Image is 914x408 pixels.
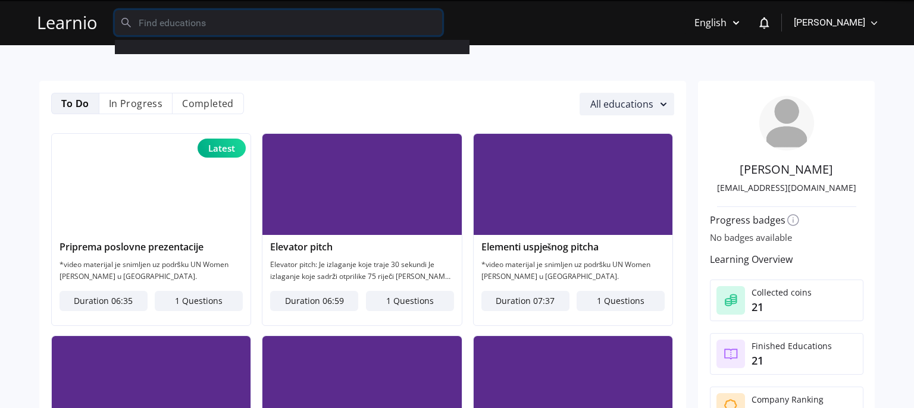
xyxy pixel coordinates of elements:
[752,299,857,315] div: 21
[386,294,434,307] span: 1 Questions
[752,340,857,353] div: Finished Educations
[698,246,875,268] div: Learning Overview
[52,134,251,235] img: thumbnail
[60,259,243,283] p: *video materijal je snimljen uz podršku UN Women [PERSON_NAME] u [GEOGRAPHIC_DATA].
[474,134,673,325] div: thumbnailElementi uspješnog pitcha*video materijal je snimljen uz podršku UN Women [PERSON_NAME] ...
[580,93,674,115] button: All educations
[74,294,109,307] span: Duration
[785,213,800,228] img: progress-badges-icon.svg
[752,286,857,299] div: Collected coins
[533,294,555,307] span: 07:37
[716,286,745,315] img: collected-coins.svg
[115,10,442,35] input: Find educations
[37,10,97,36] a: Learnio
[740,162,833,177] div: [PERSON_NAME]
[698,207,786,228] div: Progress badges
[717,181,856,207] div: [EMAIL_ADDRESS][DOMAIN_NAME]
[759,17,769,29] img: notification-bell.svg
[752,393,857,406] div: Company Ranking
[597,294,644,307] span: 1 Questions
[481,259,665,283] p: *video materijal je snimljen uz podršku UN Women [PERSON_NAME] u [GEOGRAPHIC_DATA].
[496,294,531,307] span: Duration
[111,294,133,307] span: 06:35
[52,134,251,325] div: thumbnailLatestPriprema poslovne prezentacije*video materijal je snimljen uz podršku UN Women [PE...
[752,353,857,368] div: 21
[270,240,454,254] div: Elevator pitch
[871,21,877,25] img: arrow-down.svg
[474,134,673,235] img: thumbnail
[175,294,223,307] span: 1 Questions
[710,231,792,243] span: No badges available
[285,294,320,307] span: Duration
[323,294,344,307] span: 06:59
[794,15,865,30] span: [PERSON_NAME]
[51,93,99,114] li: To Do
[270,259,454,283] p: Elevator pitch: Je izlaganje koje traje 30 sekundi Je izlaganje koje sadrži otprilike 75 riječi [...
[684,11,747,34] button: English
[262,134,462,235] img: thumbnail
[716,340,745,368] img: finished-educations.svg
[262,134,462,325] div: thumbnailElevator pitchElevator pitch: Je izlaganje koje traje 30 sekundi Je izlaganje koje sadrž...
[481,240,665,254] div: Elementi uspješnog pitcha
[198,139,246,158] div: Latest
[99,93,173,114] li: In Progress
[759,96,814,150] img: employee-placeholder.png
[173,93,244,114] li: Completed
[60,240,243,254] div: Priprema poslovne prezentacije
